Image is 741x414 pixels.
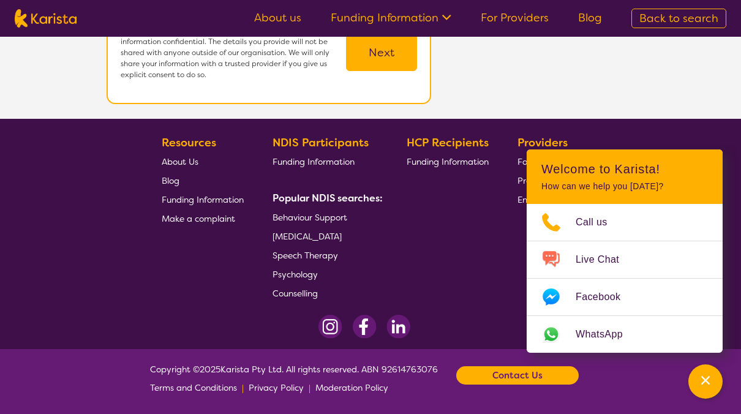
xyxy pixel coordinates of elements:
a: Funding Information [162,190,244,209]
span: Moderation Policy [315,382,388,393]
a: Blog [162,171,244,190]
a: Funding Information [407,152,489,171]
span: Psychology [273,269,318,280]
a: Funding Information [331,10,451,25]
a: Moderation Policy [315,378,388,397]
span: Behaviour Support [273,212,347,223]
img: Facebook [352,315,377,339]
a: Back to search [631,9,726,28]
b: Providers [517,135,568,150]
a: Behaviour Support [273,208,378,227]
a: Blog [578,10,602,25]
span: For Providers [517,156,570,167]
p: | [242,378,244,397]
p: How can we help you [DATE]? [541,181,708,192]
a: Funding Information [273,152,378,171]
img: Instagram [318,315,342,339]
a: About us [254,10,301,25]
img: Karista logo [15,9,77,28]
b: HCP Recipients [407,135,489,150]
b: Popular NDIS searches: [273,192,383,205]
b: Resources [162,135,216,150]
span: Speech Therapy [273,250,338,261]
span: Back to search [639,11,718,26]
a: Terms and Conditions [150,378,237,397]
button: Next [346,34,417,71]
span: WhatsApp [576,325,638,344]
span: Make a complaint [162,213,235,224]
span: Call us [576,213,622,231]
b: Contact Us [492,366,543,385]
span: Provider Login [517,175,574,186]
a: Psychology [273,265,378,284]
span: Live Chat [576,250,634,269]
span: [MEDICAL_DATA] [273,231,342,242]
a: Enquire [517,190,574,209]
button: Channel Menu [688,364,723,399]
span: Terms and Conditions [150,382,237,393]
h2: Welcome to Karista! [541,162,708,176]
a: Make a complaint [162,209,244,228]
a: Provider Login [517,171,574,190]
img: LinkedIn [386,315,410,339]
span: Funding Information [273,156,355,167]
ul: Choose channel [527,204,723,353]
span: Funding Information [407,156,489,167]
a: Privacy Policy [249,378,304,397]
span: Funding Information [162,194,244,205]
a: Web link opens in a new tab. [527,316,723,353]
p: | [309,378,310,397]
a: For Providers [481,10,549,25]
a: For Providers [517,152,574,171]
b: NDIS Participants [273,135,369,150]
span: Enquire [517,194,547,205]
a: Speech Therapy [273,246,378,265]
span: Counselling [273,288,318,299]
span: Copyright © 2025 Karista Pty Ltd. All rights reserved. ABN 92614763076 [150,360,438,397]
span: Blog [162,175,179,186]
span: Facebook [576,288,635,306]
span: About Us [162,156,198,167]
a: [MEDICAL_DATA] [273,227,378,246]
a: About Us [162,152,244,171]
p: We value your privacy and are committed to keeping your information confidential. The details you... [121,25,346,80]
div: Channel Menu [527,149,723,353]
a: Counselling [273,284,378,303]
span: Privacy Policy [249,382,304,393]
